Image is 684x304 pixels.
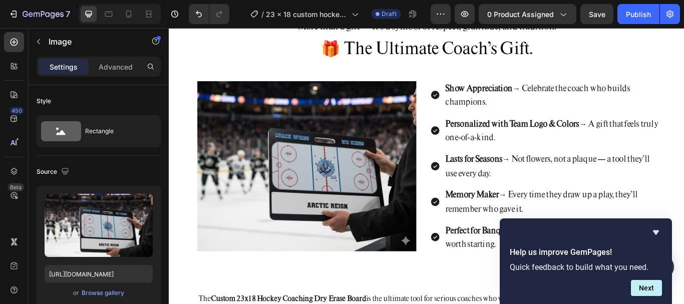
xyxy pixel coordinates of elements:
p: → A tradition worth starting. [322,228,574,260]
p: → Not flowers, not a plaque — a tool they’ll use every day. [322,145,574,177]
div: Help us improve GemPages! [510,226,662,296]
div: Publish [626,9,651,20]
p: Image [49,36,134,48]
p: Quick feedback to build what you need. [510,262,662,272]
div: Rectangle [85,120,146,143]
span: 0 product assigned [487,9,554,20]
button: 7 [4,4,75,24]
span: Draft [382,10,397,19]
button: Browse gallery [81,288,125,298]
div: Browse gallery [82,288,124,297]
span: / [261,9,264,20]
span: Save [589,10,605,19]
p: → Every time they draw up a play, they’ll remember who gave it. [322,186,574,219]
p: → A gift that feels truly one-of-a-kind. [322,104,574,136]
strong: Personalized with Team Logo & Colors [322,105,478,118]
button: Publish [617,4,659,24]
div: Style [37,97,51,106]
p: Settings [50,62,78,72]
strong: Lasts for Seasons [322,146,389,159]
div: Source [37,165,71,179]
iframe: Design area [169,28,684,304]
button: Save [580,4,613,24]
strong: Show Appreciation [322,64,401,76]
div: 450 [10,107,24,115]
span: 23 x 18 custom hockey coaching board 1 - Duplicate ONLY [266,9,348,20]
button: Next question [631,280,662,296]
strong: Perfect for Banquets, Senior Nights, & Holidays [322,229,511,242]
span: or [73,287,79,299]
h2: Help us improve GemPages! [510,246,662,258]
p: 7 [66,8,70,20]
button: Hide survey [650,226,662,238]
div: Undo/Redo [189,4,229,24]
p: Advanced [99,62,133,72]
strong: Memory Maker [322,188,385,200]
p: → Celebrate the coach who builds champions. [322,62,574,95]
button: 0 product assigned [479,4,576,24]
input: https://example.com/image.jpg [45,265,153,283]
div: Beta [8,183,24,191]
img: preview-image [45,194,153,257]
